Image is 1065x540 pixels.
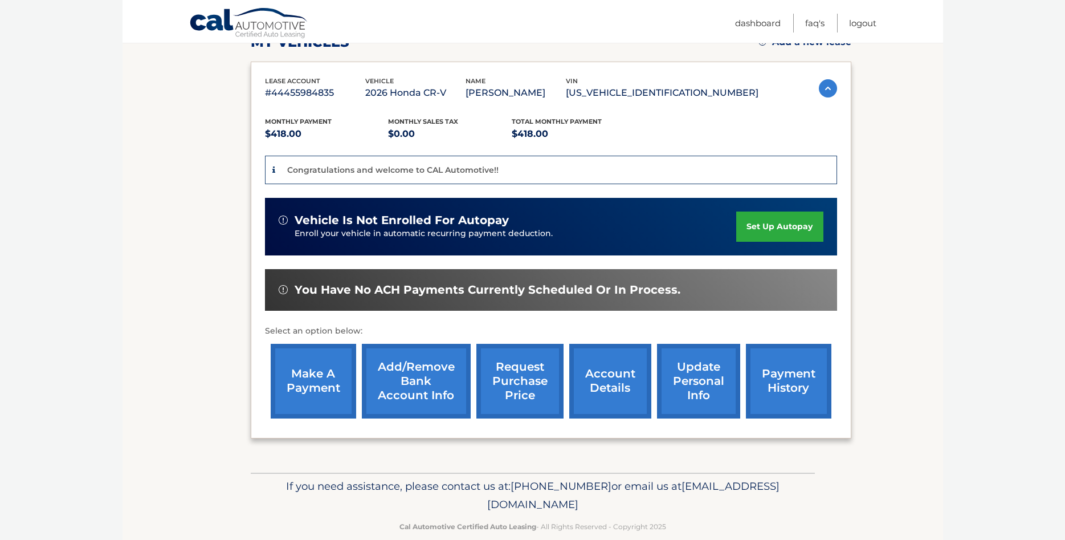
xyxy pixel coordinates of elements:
span: [PHONE_NUMBER] [511,480,611,493]
img: accordion-active.svg [819,79,837,98]
p: [PERSON_NAME] [466,85,566,101]
a: set up autopay [736,212,823,242]
p: $418.00 [265,126,389,142]
span: vehicle is not enrolled for autopay [295,213,509,228]
p: Enroll your vehicle in automatic recurring payment deduction. [295,228,737,240]
span: vehicle [365,77,394,85]
strong: Cal Automotive Certified Auto Leasing [399,522,536,531]
a: Add/Remove bank account info [362,344,471,419]
span: vin [566,77,578,85]
span: Monthly Payment [265,117,332,125]
a: request purchase price [476,344,564,419]
a: update personal info [657,344,740,419]
a: Logout [849,14,876,33]
span: You have no ACH payments currently scheduled or in process. [295,283,680,297]
p: $0.00 [388,126,512,142]
a: FAQ's [805,14,825,33]
p: Select an option below: [265,324,837,338]
p: #44455984835 [265,85,365,101]
span: Total Monthly Payment [512,117,602,125]
img: alert-white.svg [279,216,288,225]
span: Monthly sales Tax [388,117,458,125]
p: Congratulations and welcome to CAL Automotive!! [287,165,499,175]
span: lease account [265,77,320,85]
p: If you need assistance, please contact us at: or email us at [258,477,807,514]
p: $418.00 [512,126,635,142]
a: Cal Automotive [189,7,309,40]
a: account details [569,344,651,419]
p: [US_VEHICLE_IDENTIFICATION_NUMBER] [566,85,758,101]
a: Dashboard [735,14,781,33]
p: 2026 Honda CR-V [365,85,466,101]
a: payment history [746,344,831,419]
p: - All Rights Reserved - Copyright 2025 [258,521,807,533]
span: name [466,77,485,85]
a: make a payment [271,344,356,419]
img: alert-white.svg [279,285,288,294]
